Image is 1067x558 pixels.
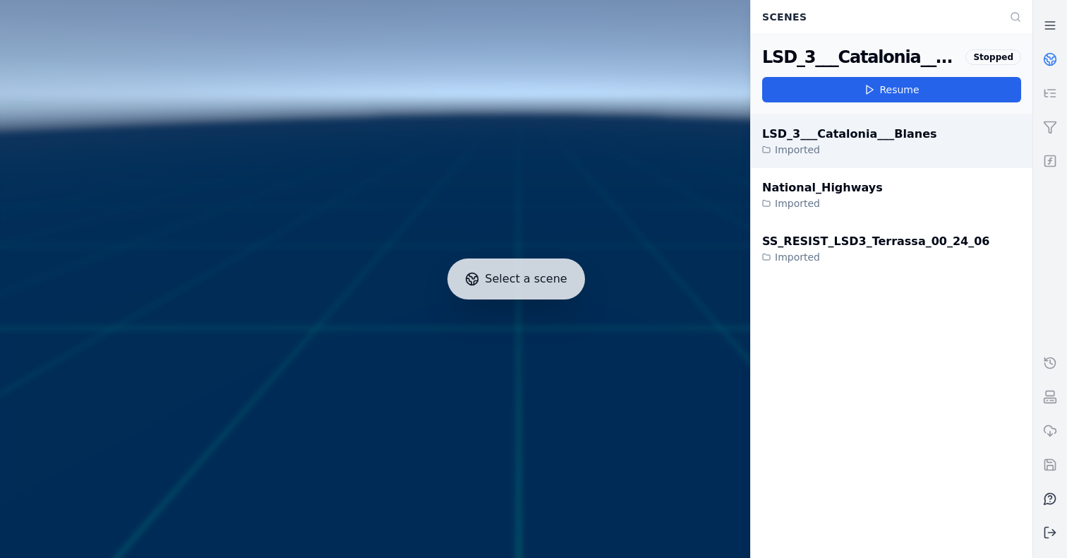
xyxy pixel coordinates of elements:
div: Stopped [965,49,1021,65]
div: Scenes [754,4,1001,30]
div: LSD_3___Catalonia___Blanes [762,126,937,143]
div: SS_RESIST_LSD3_Terrassa_00_24_06 [762,233,989,250]
button: Resume [762,77,1021,102]
div: National_Highways [762,179,883,196]
div: Imported [762,250,989,264]
div: Imported [762,196,883,210]
div: Imported [762,143,937,157]
div: LSD_3___Catalonia___Blanes [762,46,960,69]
